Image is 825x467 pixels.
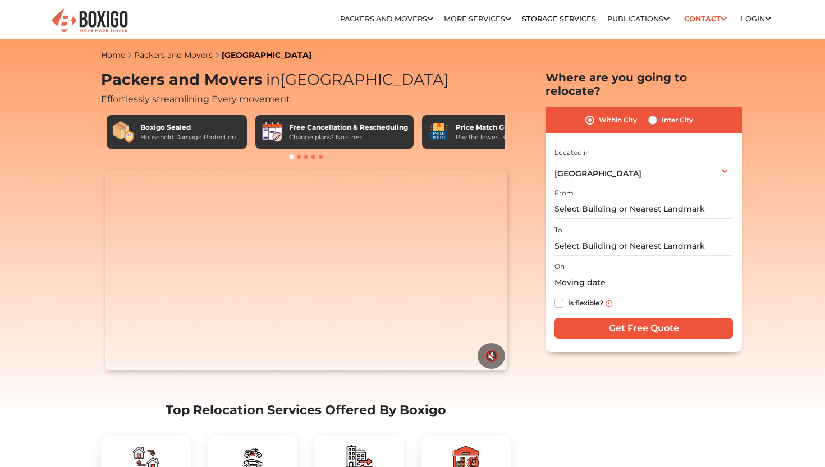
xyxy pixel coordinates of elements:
span: Effortlessly streamlining Every movement. [101,94,292,104]
span: [GEOGRAPHIC_DATA] [554,168,641,178]
button: 🔇 [478,343,505,369]
a: [GEOGRAPHIC_DATA] [222,50,311,60]
label: To [554,225,562,235]
input: Select Building or Nearest Landmark [554,199,733,219]
img: info [606,300,612,307]
label: From [554,188,574,198]
h2: Top Relocation Services Offered By Boxigo [101,402,511,418]
div: Boxigo Sealed [140,122,236,132]
label: Located in [554,148,590,158]
img: Price Match Guarantee [428,121,450,143]
img: Boxigo [51,7,129,35]
input: Select Building or Nearest Landmark [554,236,733,256]
video: Your browser does not support the video tag. [105,170,506,370]
a: Login [741,15,771,23]
label: On [554,262,565,272]
div: Household Damage Protection [140,132,236,142]
label: Within City [599,113,637,127]
h2: Where are you going to relocate? [546,71,742,98]
div: Pay the lowest. Guaranteed! [456,132,541,142]
a: Contact [680,10,730,28]
h1: Packers and Movers [101,71,511,89]
img: Free Cancellation & Rescheduling [261,121,283,143]
input: Moving date [554,273,733,292]
a: Packers and Movers [134,50,213,60]
label: Is flexible? [568,296,603,308]
img: Boxigo Sealed [112,121,135,143]
a: More services [444,15,511,23]
span: [GEOGRAPHIC_DATA] [262,70,449,89]
div: Price Match Guarantee [456,122,541,132]
a: Publications [607,15,670,23]
input: Get Free Quote [554,318,733,339]
span: in [266,70,280,89]
a: Packers and Movers [340,15,433,23]
div: Free Cancellation & Rescheduling [289,122,408,132]
div: Change plans? No stress! [289,132,408,142]
a: Storage Services [522,15,596,23]
a: Home [101,50,125,60]
label: Inter City [662,113,693,127]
